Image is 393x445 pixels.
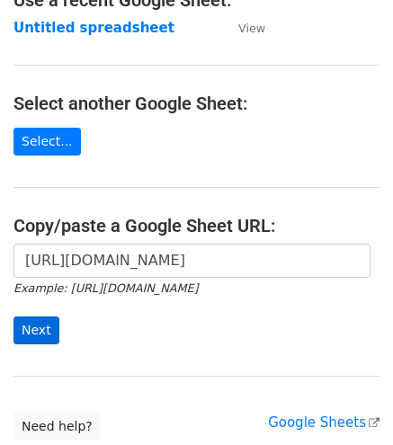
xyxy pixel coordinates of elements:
[13,413,101,441] a: Need help?
[268,414,380,431] a: Google Sheets
[303,359,393,445] iframe: Chat Widget
[13,244,371,278] input: Paste your Google Sheet URL here
[220,20,265,36] a: View
[13,215,380,236] h4: Copy/paste a Google Sheet URL:
[13,20,174,36] a: Untitled spreadsheet
[13,316,59,344] input: Next
[238,22,265,35] small: View
[13,128,81,156] a: Select...
[13,93,380,114] h4: Select another Google Sheet:
[13,281,198,295] small: Example: [URL][DOMAIN_NAME]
